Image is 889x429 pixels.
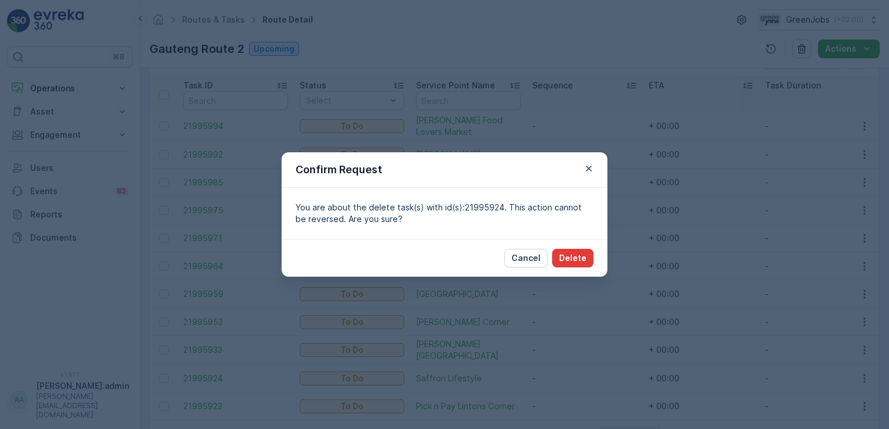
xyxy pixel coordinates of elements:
button: Cancel [504,249,547,267]
p: Cancel [511,252,540,264]
p: You are about the delete task(s) with id(s):21995924. This action cannot be reversed. Are you sure? [296,202,593,225]
p: Confirm Request [296,162,382,178]
button: Delete [552,249,593,267]
p: Delete [559,252,586,264]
